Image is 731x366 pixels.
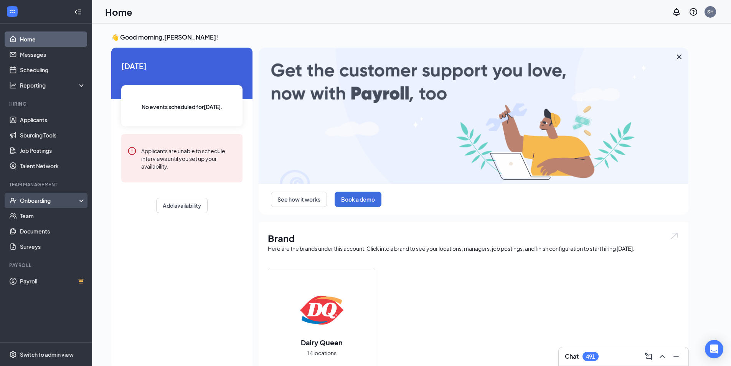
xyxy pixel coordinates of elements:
[20,143,86,158] a: Job Postings
[9,197,17,204] svg: UserCheck
[644,352,653,361] svg: ComposeMessage
[8,8,16,15] svg: WorkstreamLogo
[121,60,243,72] span: [DATE]
[9,351,17,358] svg: Settings
[20,112,86,128] a: Applicants
[74,8,82,16] svg: Collapse
[672,7,681,17] svg: Notifications
[9,181,84,188] div: Team Management
[142,103,223,111] span: No events scheduled for [DATE] .
[565,352,579,361] h3: Chat
[656,350,668,363] button: ChevronUp
[707,8,714,15] div: SH
[111,33,688,41] h3: 👋 Good morning, [PERSON_NAME] !
[670,350,682,363] button: Minimize
[271,192,327,207] button: See how it works
[20,224,86,239] a: Documents
[156,198,208,213] button: Add availability
[20,208,86,224] a: Team
[586,353,595,360] div: 491
[642,350,655,363] button: ComposeMessage
[705,340,723,358] div: Open Intercom Messenger
[20,239,86,254] a: Surveys
[9,101,84,107] div: Hiring
[20,351,74,358] div: Switch to admin view
[672,352,681,361] svg: Minimize
[20,158,86,174] a: Talent Network
[20,81,86,89] div: Reporting
[9,81,17,89] svg: Analysis
[20,62,86,78] a: Scheduling
[268,232,679,245] h1: Brand
[669,232,679,240] img: open.6027fd2a22e1237b5b06.svg
[20,47,86,62] a: Messages
[675,52,684,61] svg: Cross
[141,146,236,170] div: Applicants are unable to schedule interviews until you set up your availability.
[658,352,667,361] svg: ChevronUp
[105,5,132,18] h1: Home
[268,245,679,252] div: Here are the brands under this account. Click into a brand to see your locations, managers, job p...
[127,146,137,156] svg: Error
[9,262,84,268] div: Payroll
[307,349,337,357] span: 14 locations
[20,273,86,289] a: PayrollCrown
[20,31,86,47] a: Home
[259,48,688,184] img: payroll-large.gif
[293,338,350,347] h2: Dairy Queen
[335,192,381,207] button: Book a demo
[20,197,79,204] div: Onboarding
[297,285,346,335] img: Dairy Queen
[20,128,86,143] a: Sourcing Tools
[689,7,698,17] svg: QuestionInfo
